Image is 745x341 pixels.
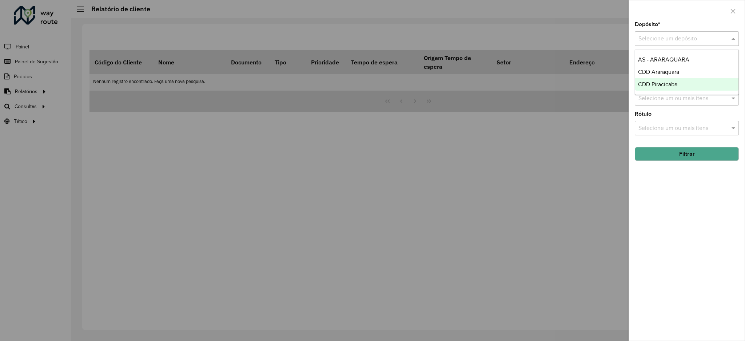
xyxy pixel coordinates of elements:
span: CDD Araraquara [638,69,679,75]
label: Depósito [635,20,660,29]
button: Filtrar [635,147,739,161]
label: Rótulo [635,110,652,118]
span: AS - ARARAQUARA [638,56,689,63]
span: CDD Piracicaba [638,81,677,87]
ng-dropdown-panel: Options list [635,49,739,95]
